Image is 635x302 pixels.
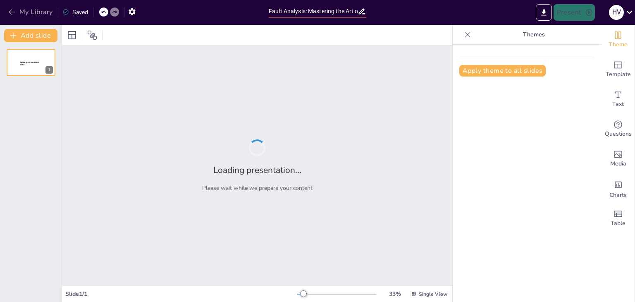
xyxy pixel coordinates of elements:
span: Text [612,100,624,109]
input: Insert title [269,5,358,17]
div: Change the overall theme [602,25,635,55]
span: Sendsteps presentation editor [20,61,39,66]
div: Add text boxes [602,84,635,114]
p: Themes [474,25,593,45]
span: Charts [609,191,627,200]
span: Table [611,219,625,228]
span: Theme [609,40,628,49]
span: Media [610,159,626,168]
span: Template [606,70,631,79]
div: 1 [45,66,53,74]
h2: Loading presentation... [213,164,301,176]
button: Apply theme to all slides [459,65,546,77]
button: H V [609,4,624,21]
span: Single View [419,291,447,297]
span: Questions [605,129,632,139]
div: Add charts and graphs [602,174,635,204]
div: Add a table [602,204,635,233]
div: Saved [62,8,88,16]
button: My Library [6,5,56,19]
span: Position [87,30,97,40]
div: Layout [65,29,79,42]
div: 1 [7,49,55,76]
button: Add slide [4,29,57,42]
div: H V [609,5,624,20]
div: Get real-time input from your audience [602,114,635,144]
button: Export to PowerPoint [536,4,552,21]
div: Add images, graphics, shapes or video [602,144,635,174]
div: 33 % [385,290,405,298]
div: Add ready made slides [602,55,635,84]
p: Please wait while we prepare your content [202,184,313,192]
button: Present [554,4,595,21]
div: Slide 1 / 1 [65,290,297,298]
